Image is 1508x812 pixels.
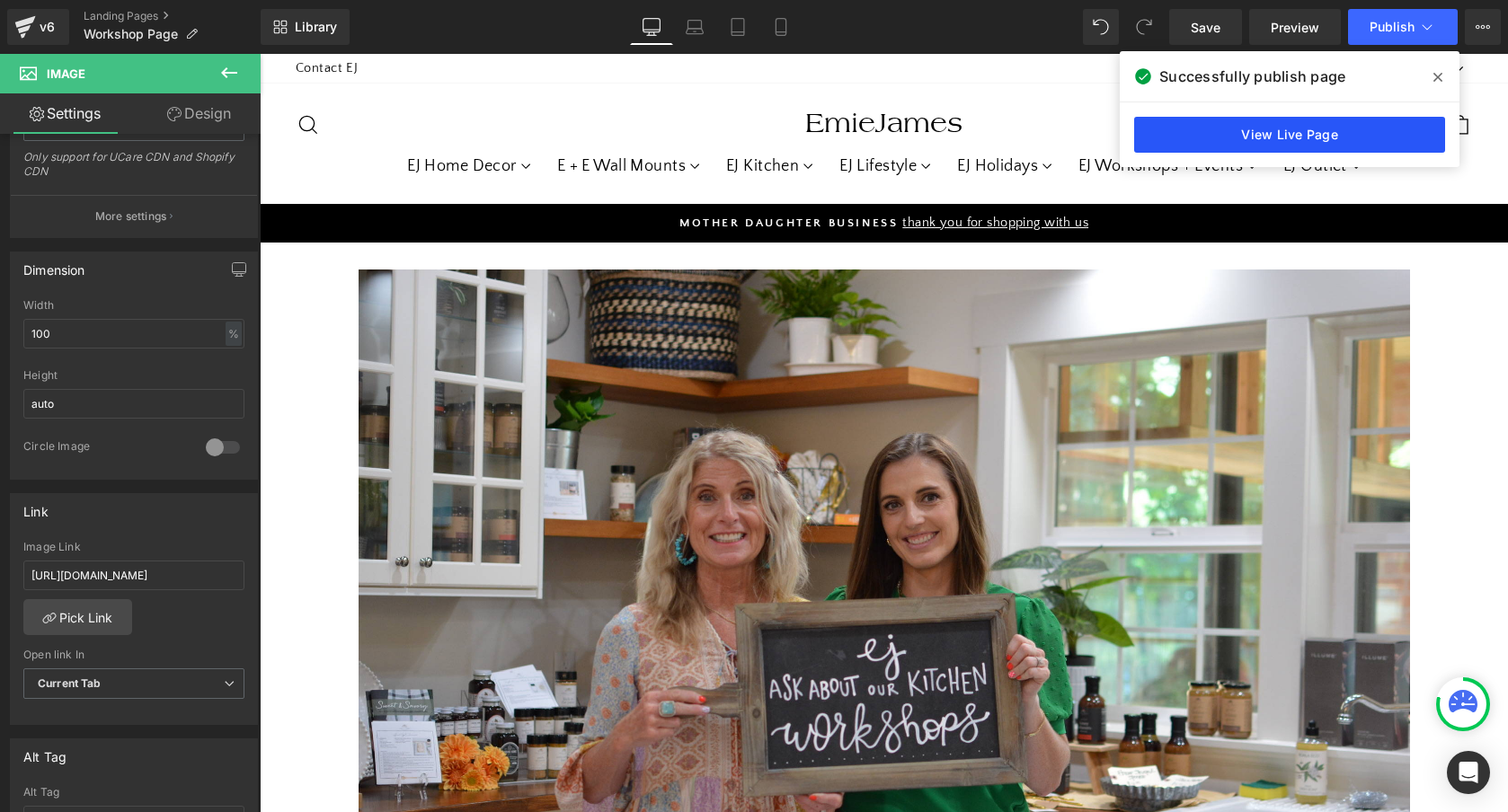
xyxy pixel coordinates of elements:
a: Preview [1249,9,1341,45]
input: auto [23,319,244,349]
a: EmieJames [546,54,703,85]
div: Link [23,494,49,519]
p: More settings [95,208,167,225]
span: Workshop Page [84,27,178,41]
a: View Live Page [1134,117,1445,153]
b: Current Tab [38,676,102,690]
a: Desktop [630,9,673,45]
input: https://your-shop.myshopify.com [23,560,244,590]
div: v6 [36,15,58,39]
span: Image [47,66,85,81]
button: Undo [1083,9,1119,45]
a: Laptop [673,9,716,45]
div: Circle Image [23,439,188,458]
summary: EJ Outlet [1010,93,1114,132]
summary: EJ Holidays [684,93,805,132]
span: Publish [1370,20,1415,34]
summary: EJ Kitchen [453,93,566,132]
summary: EJ Workshops + Events [805,93,1010,132]
span: Library [295,19,337,35]
span: Mother Daughter Business [420,163,638,175]
span: Save [1191,18,1220,37]
span: thank you for shopping with us [638,162,829,176]
summary: E + E Wall Mounts [284,93,453,132]
span: Preview [1271,18,1319,37]
a: Design [134,93,264,134]
button: More [1465,9,1501,45]
div: Open link In [23,649,244,661]
button: Redo [1126,9,1162,45]
summary: EJ Lifestyle [566,93,684,132]
span: [GEOGRAPHIC_DATA] (USD $) [1008,5,1187,25]
a: Mobile [759,9,803,45]
summary: EJ Home Decor [134,93,284,132]
a: v6 [7,9,69,45]
a: New Library [261,9,350,45]
a: Tablet [716,9,759,45]
div: Only support for UCare CDN and Shopify CDN [23,150,244,190]
div: Open Intercom Messenger [1447,751,1490,794]
button: Publish [1348,9,1458,45]
div: Width [23,299,244,312]
input: auto [23,389,244,419]
div: Image Link [23,541,244,553]
a: Mother Daughter Businessthank you for shopping with us [40,159,1208,180]
span: Successfully publish page [1159,66,1345,87]
button: More settings [11,195,257,237]
div: % [226,322,242,346]
a: Pick Link [23,599,132,635]
div: Height [23,369,244,382]
div: Dimension [23,252,85,278]
div: Alt Tag [23,786,244,799]
div: Alt Tag [23,739,67,764]
a: Landing Pages [84,9,261,23]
